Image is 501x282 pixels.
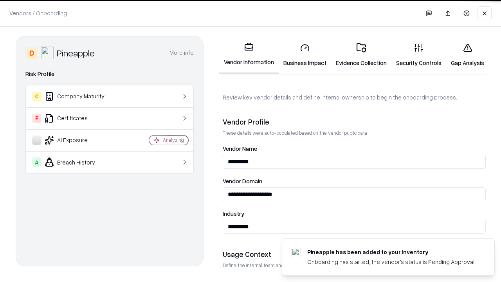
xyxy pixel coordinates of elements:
[163,137,184,143] div: Analyzing
[223,211,486,217] label: Industry
[32,157,41,167] div: A
[41,47,54,59] img: Pineapple
[9,9,67,17] p: Vendors / Onboarding
[223,178,486,184] label: Vendor Domain
[32,157,126,167] div: Breach History
[292,248,301,257] img: pineappleenergy.com
[169,46,194,60] button: More info
[279,37,331,73] a: Business Impact
[219,36,279,74] a: Vendor Information
[331,37,391,73] a: Evidence Collection
[307,258,476,266] div: Onboarding has started, the vendor's status is Pending Approval.
[223,93,486,101] p: Review key vendor details and define internal ownership to begin the onboarding process.
[25,69,194,79] div: Risk Profile
[32,136,126,145] div: AI Exposure
[223,130,486,136] p: These details were auto-populated based on the vendor public data
[32,92,126,101] div: Company Maturity
[223,249,486,259] div: Usage Context
[223,262,486,269] p: Define the internal team and reason for using this vendor. This helps assess business relevance a...
[223,146,486,152] label: Vendor Name
[32,114,126,123] div: Certificates
[223,117,486,127] div: Vendor Profile
[32,114,41,123] div: F
[57,47,95,59] div: Pineapple
[32,92,41,101] div: C
[25,47,38,59] div: D
[391,37,446,73] a: Security Controls
[446,37,489,73] a: Gap Analysis
[307,248,476,256] div: Pineapple has been added to your inventory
